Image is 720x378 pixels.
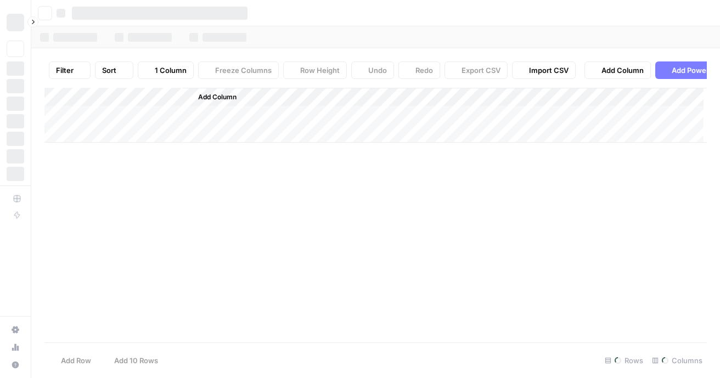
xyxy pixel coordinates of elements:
button: Add Column [184,90,241,104]
button: Export CSV [445,61,508,79]
button: Sort [95,61,133,79]
span: Add 10 Rows [114,355,158,366]
button: Add Column [584,61,651,79]
span: Redo [415,65,433,76]
button: Filter [49,61,91,79]
span: Undo [368,65,387,76]
span: Filter [56,65,74,76]
span: Add Column [198,92,237,102]
span: Add Column [601,65,644,76]
button: Redo [398,61,440,79]
button: Add Row [44,352,98,369]
span: 1 Column [155,65,187,76]
span: Import CSV [529,65,569,76]
button: Freeze Columns [198,61,279,79]
span: Export CSV [462,65,500,76]
span: Freeze Columns [215,65,272,76]
span: Row Height [300,65,340,76]
span: Add Row [61,355,91,366]
button: Undo [351,61,394,79]
button: Help + Support [7,356,24,374]
div: Columns [648,352,707,369]
span: Sort [102,65,116,76]
button: 1 Column [138,61,194,79]
button: Add 10 Rows [98,352,165,369]
a: Settings [7,321,24,338]
div: Rows [600,352,648,369]
button: Import CSV [512,61,576,79]
button: Row Height [283,61,347,79]
a: Usage [7,338,24,356]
